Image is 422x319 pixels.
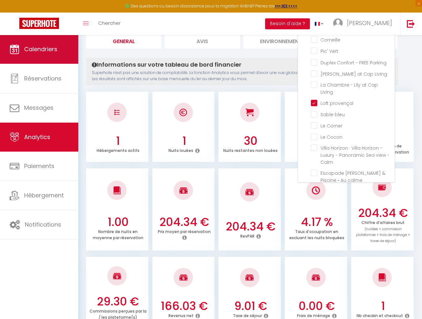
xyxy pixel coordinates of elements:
img: Super Booking [19,18,59,29]
button: Besoin d'aide ? [265,18,310,29]
span: (nuitées + commission plateformes + frais de ménage + taxes de séjour) [356,227,410,244]
h3: 3.23 % [288,134,346,148]
span: Calendriers [24,45,57,53]
p: Superhote n'est pas une solution de comptabilité. La fonction Analytics vous permet d'avoir une v... [92,70,392,82]
h3: 204.34 € [222,220,279,233]
img: ... [333,18,343,28]
span: Paiements [24,162,54,170]
p: Prix moyen par réservation [158,228,211,234]
h3: 1 [354,299,412,313]
span: Hébergement [24,191,64,199]
img: NO IMAGE [114,110,120,115]
h3: 1 [89,134,147,148]
h3: 1.00 [89,215,147,229]
span: Réservations [24,74,62,82]
p: Chiffre d'affaires brut [356,219,410,244]
span: Escapade [PERSON_NAME] & Piscine • Au calme [321,170,385,183]
h3: 204.34 € [354,206,412,220]
h3: 4.17 % [288,215,346,229]
a: >>> ICI <<<< [275,3,297,9]
p: Revenus net [168,312,194,318]
h3: 166.03 € [155,299,213,313]
h3: 30 [222,134,279,148]
span: Notifications [25,220,61,229]
p: Nuits restantes non louées [223,146,278,153]
p: Taxe de séjour [233,312,262,318]
span: Analytics [24,133,50,141]
span: [PERSON_NAME] at Cap Living [321,71,387,77]
p: Nombre de nuits en moyenne par réservation [93,228,143,240]
span: Chercher [98,20,120,26]
h3: 1 [155,134,213,148]
p: Nb checkin et checkout [357,312,403,318]
span: La Chambre - Lily at Cap Living [321,82,378,95]
span: [PERSON_NAME] [347,19,392,27]
a: Chercher [93,13,125,35]
p: Nuits louées [168,146,193,153]
p: RevPAR [240,232,254,239]
p: Taux d'occupation en excluant les nuits bloquées [289,228,344,240]
p: Frais de ménage [297,312,330,318]
h3: 9.01 € [222,299,279,313]
h4: Informations sur votre tableau de bord financier [92,61,392,68]
img: NO IMAGE [312,186,320,194]
span: Duplex Confort - FREE Parking [321,60,387,66]
img: logout [407,20,415,28]
h3: 0.00 € [288,299,346,313]
span: Messages [24,104,53,112]
a: ... [PERSON_NAME] [328,13,400,35]
li: Environnement [243,33,319,49]
img: NO IMAGE [378,183,386,191]
span: Loft provençal [321,100,353,107]
span: Villa Horizon · Villa Horizon - Luxury - Panoramic Sea view - Calm [321,145,389,165]
li: Avis [165,33,240,49]
p: Hébergements actifs [97,146,139,153]
h3: 29.30 € [89,295,147,308]
h3: 204.34 € [155,215,213,229]
li: General [86,33,161,49]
